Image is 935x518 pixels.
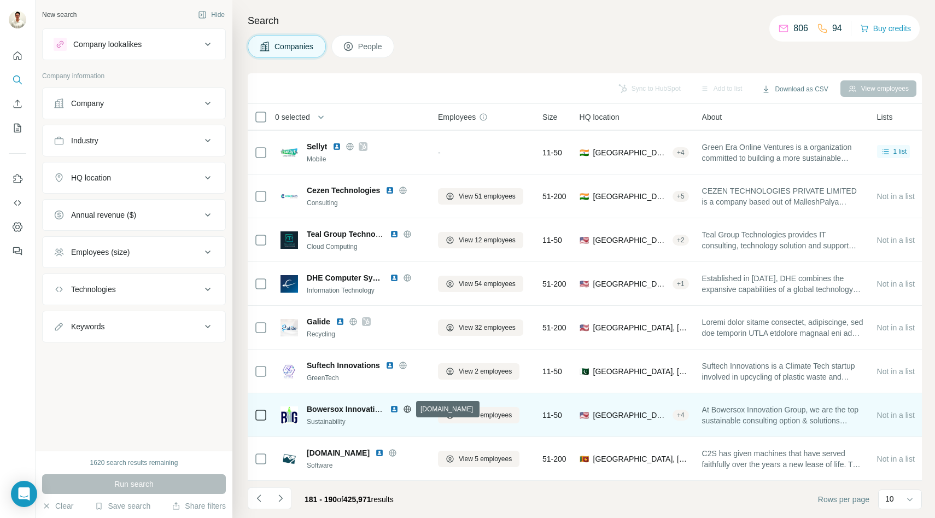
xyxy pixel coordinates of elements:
span: Galide [307,316,330,327]
div: Company lookalikes [73,39,142,50]
span: [GEOGRAPHIC_DATA], [US_STATE] [593,322,689,333]
div: Recycling [307,329,425,339]
span: Teal Group Technologies provides IT consulting, technology solution and support services for smal... [702,229,864,251]
div: Cloud Computing [307,242,425,252]
span: Sellyt [307,141,327,152]
img: Logo of DHE Computer Systems [280,275,298,293]
button: View 32 employees [438,319,523,336]
img: LinkedIn logo [385,361,394,370]
button: Hide [190,7,232,23]
span: At Bowersox Innovation Group, we are the top sustainable consulting option & solutions provider i... [702,404,864,426]
span: Suftech Innovations [307,360,380,371]
span: [DOMAIN_NAME] [307,447,370,458]
span: View 2 employees [459,366,512,376]
div: + 1 [673,279,689,289]
div: Technologies [71,284,116,295]
button: View 5 employees [438,451,519,467]
div: Annual revenue ($) [71,209,136,220]
img: Logo of Bowersox Innovation Group [280,406,298,424]
button: Employees (size) [43,239,225,265]
span: DHE Computer Systems [307,272,384,283]
button: Use Surfe on LinkedIn [9,169,26,189]
button: View 51 employees [438,188,523,205]
span: results [305,495,394,504]
button: Use Surfe API [9,193,26,213]
span: View 32 employees [459,323,516,333]
span: 🇺🇸 [580,278,589,289]
img: Logo of Teal Group Technologies [280,231,298,249]
img: Logo of c2s.lk [280,450,298,468]
button: Share filters [172,500,226,511]
span: About [702,112,722,123]
span: [GEOGRAPHIC_DATA], [US_STATE] [593,278,668,289]
span: 🇱🇰 [580,453,589,464]
span: View 3 employees [459,410,512,420]
span: Not in a list [877,323,915,332]
span: Lists [877,112,893,123]
div: Information Technology [307,286,425,295]
button: Company [43,90,225,117]
img: LinkedIn logo [390,230,399,238]
span: 🇵🇰 [580,366,589,377]
button: My lists [9,118,26,138]
span: 51-200 [542,278,566,289]
div: New search [42,10,77,20]
img: LinkedIn logo [336,317,344,326]
span: Teal Group Technologies [307,230,398,238]
span: 0 selected [275,112,310,123]
span: Suftech Innovations is a Climate Tech startup involved in upcycling of plastic waste and creating... [702,360,864,382]
div: + 4 [673,410,689,420]
button: View 3 employees [438,407,519,423]
span: Rows per page [818,494,869,505]
span: 51-200 [542,191,566,202]
span: 🇺🇸 [580,322,589,333]
img: LinkedIn logo [385,186,394,195]
span: Loremi dolor sitame consectet, adipiscinge, sed doe temporin UTLA etdolore magnaal eni admi venia... [702,317,864,339]
p: Company information [42,71,226,81]
p: 94 [832,22,842,35]
div: Company [71,98,104,109]
div: Mobile [307,154,425,164]
img: Logo of Galide [280,319,298,336]
img: LinkedIn logo [332,142,341,151]
span: 425,971 [343,495,371,504]
span: Established in [DATE], DHE combines the expansive capabilities of a global technology provider wi... [702,273,864,295]
div: + 4 [673,148,689,158]
button: Navigate to previous page [248,487,270,509]
div: Consulting [307,198,425,208]
div: 1620 search results remaining [90,458,178,468]
div: Sustainability [307,417,425,427]
span: Green Era Online Ventures is a organization committed to building a more sustainable future. We b... [702,142,864,164]
button: Navigate to next page [270,487,291,509]
div: GreenTech [307,373,425,383]
span: View 51 employees [459,191,516,201]
img: Avatar [9,11,26,28]
button: Enrich CSV [9,94,26,114]
button: View 12 employees [438,232,523,248]
span: 🇺🇸 [580,410,589,421]
span: 11-50 [542,410,562,421]
button: View 2 employees [438,363,519,380]
span: 51-200 [542,453,566,464]
div: Keywords [71,321,104,332]
span: 51-200 [542,322,566,333]
span: 🇺🇸 [580,235,589,246]
span: - [438,148,441,157]
div: Industry [71,135,98,146]
button: Technologies [43,276,225,302]
div: HQ location [71,172,111,183]
img: Logo of Cezen Technologies [280,188,298,205]
span: People [358,41,383,52]
img: Logo of Suftech Innovations [280,363,298,380]
button: Dashboard [9,217,26,237]
span: [GEOGRAPHIC_DATA], [US_STATE] [593,235,668,246]
button: Company lookalikes [43,31,225,57]
span: 181 - 190 [305,495,337,504]
span: Not in a list [877,280,915,288]
div: Open Intercom Messenger [11,481,37,507]
img: LinkedIn logo [375,449,384,457]
span: 11-50 [542,235,562,246]
button: Feedback [9,241,26,261]
p: 10 [885,493,894,504]
span: [GEOGRAPHIC_DATA], [GEOGRAPHIC_DATA] [593,366,689,377]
